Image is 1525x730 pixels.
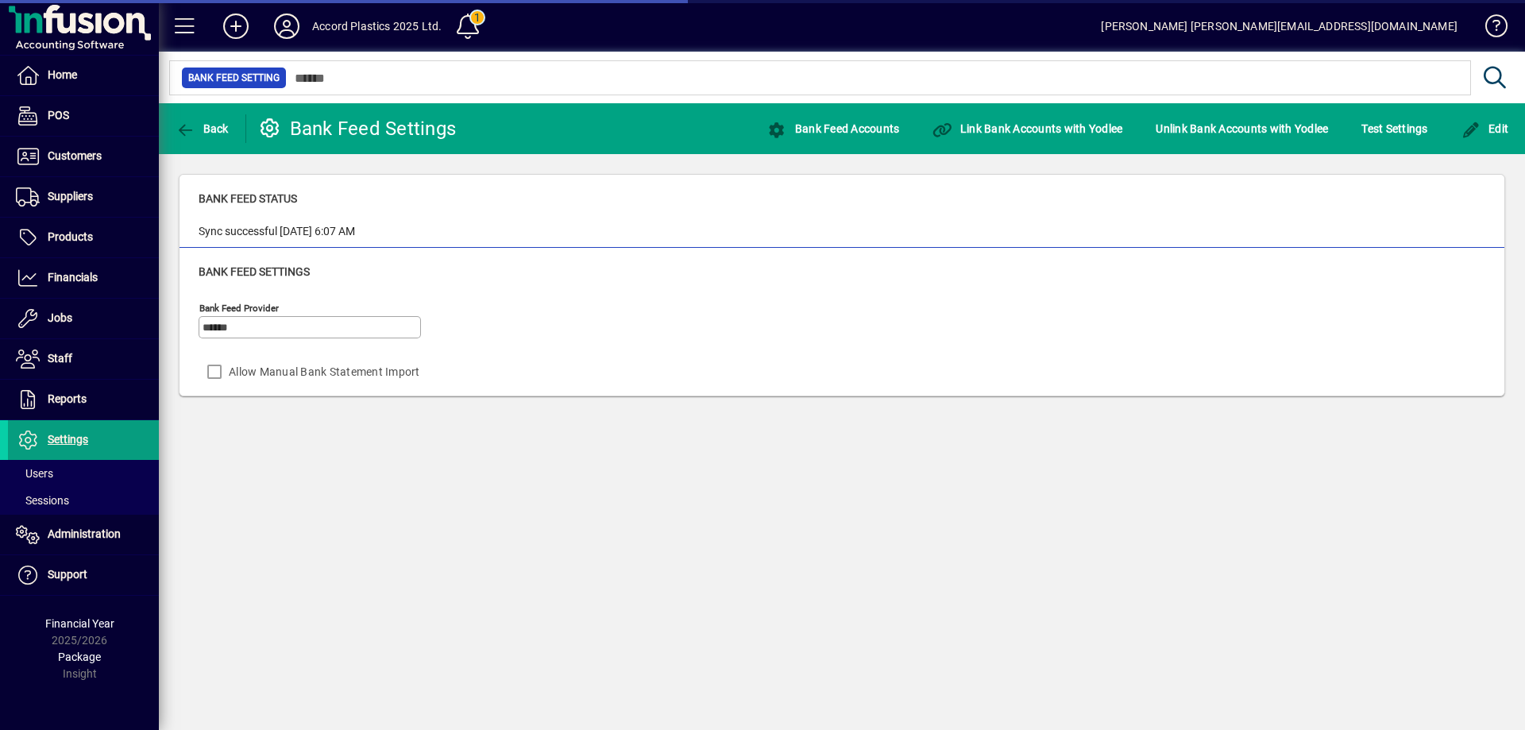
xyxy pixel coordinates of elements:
span: Test Settings [1361,116,1427,141]
div: Sync successful [DATE] 6:07 AM [199,223,355,240]
button: Edit [1457,114,1513,143]
a: Reports [8,380,159,419]
a: Administration [8,515,159,554]
a: Knowledge Base [1473,3,1505,55]
span: Package [58,651,101,663]
a: Suppliers [8,177,159,217]
span: Support [48,568,87,581]
a: Home [8,56,159,95]
div: Bank Feed Settings [258,116,457,141]
button: Unlink Bank Accounts with Yodlee [1152,114,1332,143]
span: Reports [48,392,87,405]
span: Bank Feed Status [199,192,297,205]
a: Staff [8,339,159,379]
button: Test Settings [1357,114,1431,143]
a: Sessions [8,487,159,514]
span: Users [16,467,53,480]
a: Products [8,218,159,257]
span: POS [48,109,69,122]
span: Staff [48,352,72,365]
span: Bank Feed Setting [188,70,280,86]
span: Products [48,230,93,243]
span: Jobs [48,311,72,324]
button: Bank Feed Accounts [763,114,903,143]
a: Financials [8,258,159,298]
span: Link Bank Accounts with Yodlee [932,122,1122,135]
span: Edit [1461,122,1509,135]
button: Link Bank Accounts with Yodlee [929,114,1126,143]
span: Financials [48,271,98,284]
a: Customers [8,137,159,176]
span: Suppliers [48,190,93,203]
a: Users [8,460,159,487]
div: Accord Plastics 2025 Ltd. [312,14,442,39]
button: Add [210,12,261,41]
span: Financial Year [45,617,114,630]
app-page-header-button: Back [159,114,246,143]
mat-label: Bank Feed Provider [199,303,279,314]
span: Home [48,68,77,81]
span: Bank Feed Settings [199,265,310,278]
a: POS [8,96,159,136]
a: Support [8,555,159,595]
span: Back [176,122,229,135]
span: Customers [48,149,102,162]
span: Administration [48,527,121,540]
a: Jobs [8,299,159,338]
div: [PERSON_NAME] [PERSON_NAME][EMAIL_ADDRESS][DOMAIN_NAME] [1101,14,1457,39]
span: Bank Feed Accounts [767,122,899,135]
button: Back [172,114,233,143]
span: Settings [48,433,88,446]
span: Unlink Bank Accounts with Yodlee [1156,116,1328,141]
span: Sessions [16,494,69,507]
button: Profile [261,12,312,41]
